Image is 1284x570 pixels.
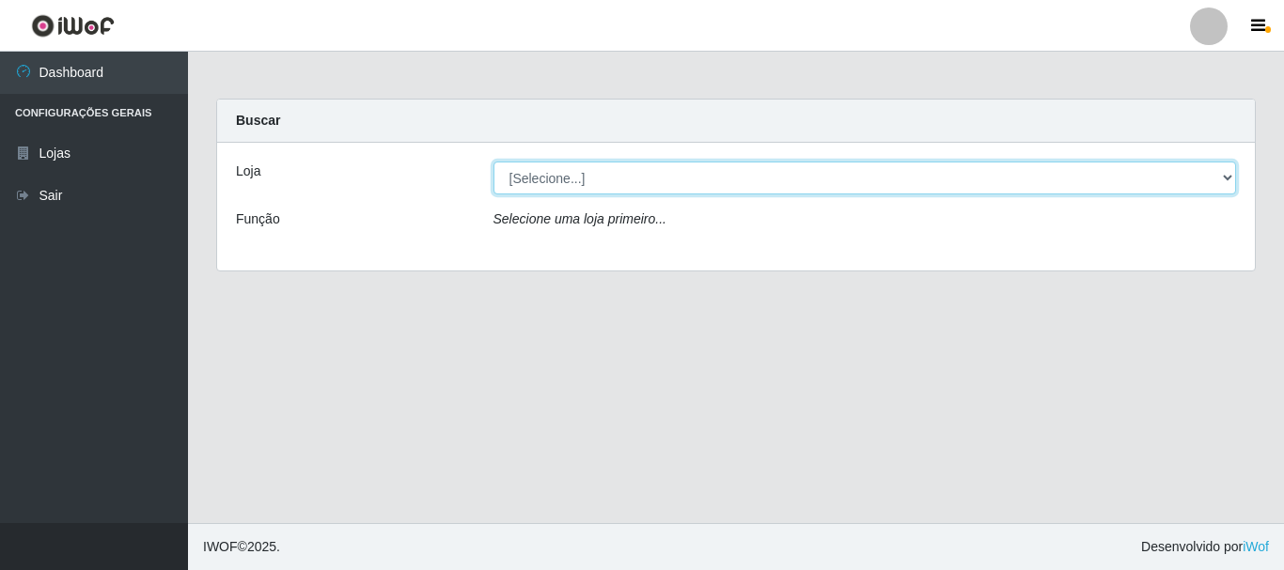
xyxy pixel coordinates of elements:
[236,113,280,128] strong: Buscar
[1243,539,1269,554] a: iWof
[236,162,260,181] label: Loja
[493,211,666,226] i: Selecione uma loja primeiro...
[203,539,238,554] span: IWOF
[203,537,280,557] span: © 2025 .
[236,209,280,229] label: Função
[31,14,115,38] img: CoreUI Logo
[1141,537,1269,557] span: Desenvolvido por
